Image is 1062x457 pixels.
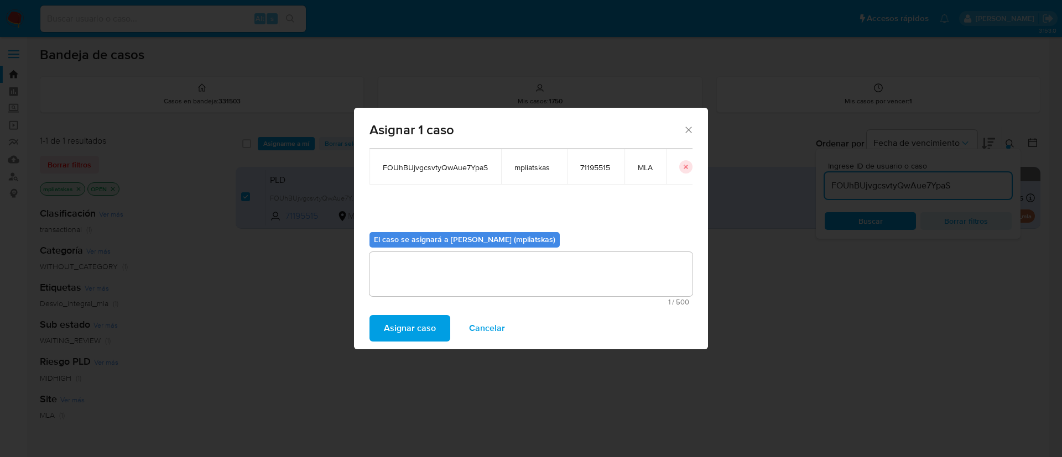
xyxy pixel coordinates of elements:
[373,298,689,306] span: Máximo 500 caracteres
[455,315,519,342] button: Cancelar
[369,123,683,136] span: Asignar 1 caso
[683,124,693,134] button: Cerrar ventana
[369,315,450,342] button: Asignar caso
[638,162,653,172] span: MLA
[580,162,611,172] span: 71195515
[679,160,693,174] button: icon-button
[354,108,708,349] div: assign-modal
[514,162,554,172] span: mpliatskas
[469,316,505,340] span: Cancelar
[374,234,555,245] b: El caso se asignará a [PERSON_NAME] (mpliatskas)
[384,316,436,340] span: Asignar caso
[383,162,488,172] span: FOUhBUjvgcsvtyQwAue7YpaS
